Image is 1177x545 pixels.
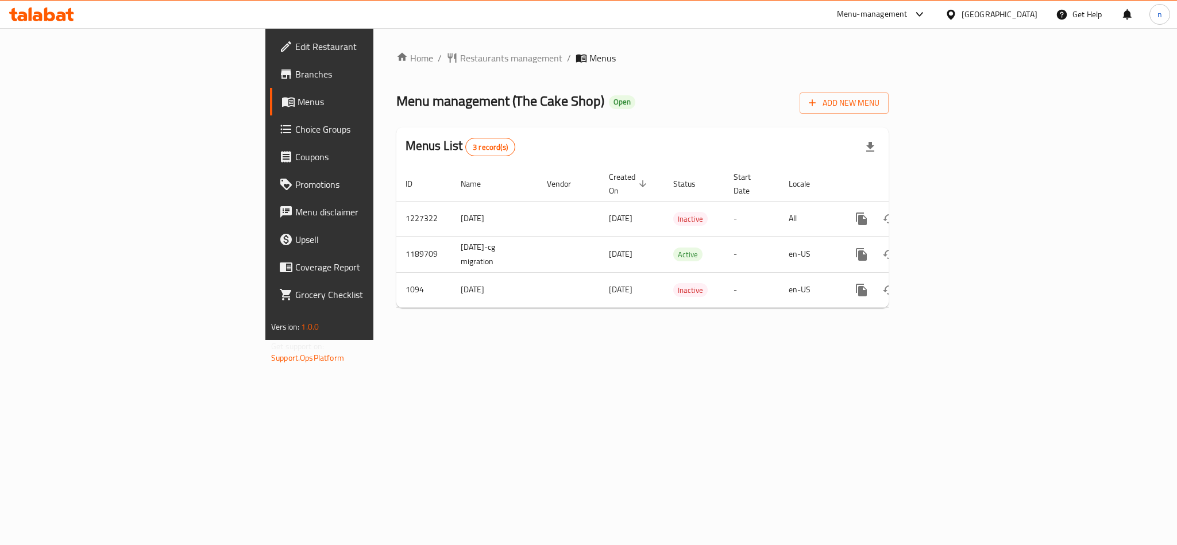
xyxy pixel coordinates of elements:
[295,205,453,219] span: Menu disclaimer
[270,88,462,115] a: Menus
[848,241,875,268] button: more
[298,95,453,109] span: Menus
[270,33,462,60] a: Edit Restaurant
[609,246,632,261] span: [DATE]
[295,122,453,136] span: Choice Groups
[724,236,779,272] td: -
[609,211,632,226] span: [DATE]
[295,288,453,302] span: Grocery Checklist
[271,319,299,334] span: Version:
[673,248,703,261] span: Active
[1157,8,1162,21] span: n
[270,171,462,198] a: Promotions
[451,201,538,236] td: [DATE]
[270,226,462,253] a: Upsell
[609,170,650,198] span: Created On
[271,350,344,365] a: Support.OpsPlatform
[270,198,462,226] a: Menu disclaimer
[856,133,884,161] div: Export file
[270,253,462,281] a: Coverage Report
[779,201,839,236] td: All
[589,51,616,65] span: Menus
[779,272,839,307] td: en-US
[295,233,453,246] span: Upsell
[875,276,903,304] button: Change Status
[848,205,875,233] button: more
[673,283,708,297] div: Inactive
[451,272,538,307] td: [DATE]
[673,212,708,226] div: Inactive
[295,260,453,274] span: Coverage Report
[295,177,453,191] span: Promotions
[567,51,571,65] li: /
[724,201,779,236] td: -
[547,177,586,191] span: Vendor
[465,138,515,156] div: Total records count
[446,51,562,65] a: Restaurants management
[396,167,967,308] table: enhanced table
[270,60,462,88] a: Branches
[809,96,879,110] span: Add New Menu
[466,142,515,153] span: 3 record(s)
[301,319,319,334] span: 1.0.0
[673,284,708,297] span: Inactive
[609,282,632,297] span: [DATE]
[875,205,903,233] button: Change Status
[839,167,967,202] th: Actions
[848,276,875,304] button: more
[724,272,779,307] td: -
[271,339,324,354] span: Get support on:
[451,236,538,272] td: [DATE]-cg migration
[270,143,462,171] a: Coupons
[460,51,562,65] span: Restaurants management
[800,92,889,114] button: Add New Menu
[295,150,453,164] span: Coupons
[673,177,711,191] span: Status
[609,95,635,109] div: Open
[270,281,462,308] a: Grocery Checklist
[962,8,1037,21] div: [GEOGRAPHIC_DATA]
[734,170,766,198] span: Start Date
[295,67,453,81] span: Branches
[789,177,825,191] span: Locale
[406,177,427,191] span: ID
[270,115,462,143] a: Choice Groups
[609,97,635,107] span: Open
[295,40,453,53] span: Edit Restaurant
[673,212,708,226] span: Inactive
[779,236,839,272] td: en-US
[396,88,604,114] span: Menu management ( The Cake Shop )
[406,137,515,156] h2: Menus List
[837,7,908,21] div: Menu-management
[461,177,496,191] span: Name
[875,241,903,268] button: Change Status
[396,51,889,65] nav: breadcrumb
